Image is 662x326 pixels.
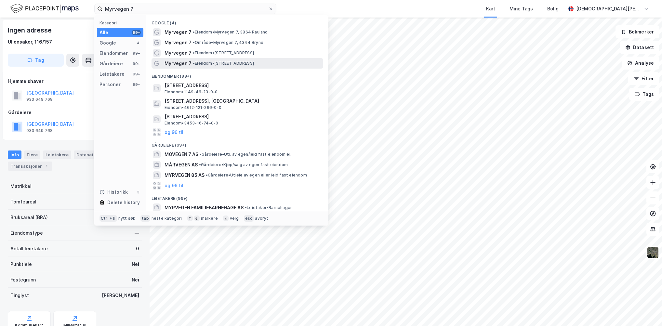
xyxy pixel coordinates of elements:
[199,162,288,167] span: Gårdeiere • Kjøp/salg av egen fast eiendom
[629,88,659,101] button: Tags
[165,171,205,179] span: MYRVEGEN 85 AS
[230,216,239,221] div: velg
[193,50,254,56] span: Eiendom • [STREET_ADDRESS]
[165,39,192,46] span: Myrvegen 7
[8,77,141,85] div: Hjemmelshaver
[201,216,218,221] div: markere
[102,4,268,14] input: Søk på adresse, matrikkel, gårdeiere, leietakere eller personer
[132,61,141,66] div: 99+
[26,97,53,102] div: 933 649 768
[165,82,321,89] span: [STREET_ADDRESS]
[10,198,36,206] div: Tomteareal
[146,15,328,27] div: Google (4)
[8,38,52,46] div: Ullensaker, 116/157
[165,59,192,67] span: Myrvegen 7
[193,30,268,35] span: Eiendom • Myrvegen 7, 3864 Rauland
[99,60,123,68] div: Gårdeiere
[193,40,195,45] span: •
[165,97,321,105] span: [STREET_ADDRESS], [GEOGRAPHIC_DATA]
[193,61,195,66] span: •
[132,30,141,35] div: 99+
[8,109,141,116] div: Gårdeiere
[99,49,128,57] div: Eiendommer
[140,215,150,222] div: tab
[146,69,328,80] div: Eiendommer (99+)
[193,50,195,55] span: •
[165,150,198,158] span: MOVEGEN 7 AS
[10,3,79,14] img: logo.f888ab2527a4732fd821a326f86c7f29.svg
[245,205,247,210] span: •
[206,173,208,177] span: •
[620,41,659,54] button: Datasett
[165,49,192,57] span: Myrvegen 7
[135,229,139,237] div: —
[132,260,139,268] div: Nei
[200,152,291,157] span: Gårdeiere • Utl. av egen/leid fast eiendom el.
[647,246,659,259] img: 9k=
[10,276,36,284] div: Festegrunn
[74,150,98,159] div: Datasett
[43,150,71,159] div: Leietakere
[136,189,141,195] div: 3
[24,150,40,159] div: Eiere
[165,204,244,212] span: MYRVEGEN FAMILIEBARNEHAGE AS
[165,105,221,110] span: Eiendom • 4612-121-266-0-0
[193,40,263,45] span: Område • Myrvegen 7, 4344 Bryne
[10,229,43,237] div: Eiendomstype
[132,72,141,77] div: 99+
[136,245,139,253] div: 0
[10,214,48,221] div: Bruksareal (BRA)
[99,81,121,88] div: Personer
[165,113,321,121] span: [STREET_ADDRESS]
[146,191,328,202] div: Leietakere (99+)
[510,5,533,13] div: Mine Tags
[136,40,141,46] div: 4
[99,70,125,78] div: Leietakere
[193,61,254,66] span: Eiendom • [STREET_ADDRESS]
[99,215,117,222] div: Ctrl + k
[255,216,268,221] div: avbryt
[43,163,50,169] div: 1
[132,276,139,284] div: Nei
[26,128,53,133] div: 933 649 768
[132,82,141,87] div: 99+
[628,72,659,85] button: Filter
[10,245,48,253] div: Antall leietakere
[206,173,307,178] span: Gårdeiere • Utleie av egen eller leid fast eiendom
[132,51,141,56] div: 99+
[99,20,143,25] div: Kategori
[8,25,53,35] div: Ingen adresse
[245,205,292,210] span: Leietaker • Barnehager
[200,152,202,157] span: •
[8,150,21,159] div: Info
[8,54,64,67] button: Tag
[8,162,52,171] div: Transaksjoner
[576,5,641,13] div: [DEMOGRAPHIC_DATA][PERSON_NAME]
[146,137,328,149] div: Gårdeiere (99+)
[152,216,182,221] div: neste kategori
[99,29,108,36] div: Alle
[165,121,218,126] span: Eiendom • 3453-16-74-0-0
[629,295,662,326] iframe: Chat Widget
[165,161,198,169] span: MÅRVEGEN AS
[165,182,183,189] button: og 96 til
[10,182,32,190] div: Matrikkel
[199,162,201,167] span: •
[486,5,495,13] div: Kart
[193,30,195,34] span: •
[118,216,136,221] div: nytt søk
[165,128,183,136] button: og 96 til
[244,215,254,222] div: esc
[10,260,32,268] div: Punktleie
[102,292,139,299] div: [PERSON_NAME]
[10,292,29,299] div: Tinglyst
[99,39,116,47] div: Google
[547,5,559,13] div: Bolig
[165,89,218,95] span: Eiendom • 1149-46-23-0-0
[622,57,659,70] button: Analyse
[616,25,659,38] button: Bokmerker
[99,188,128,196] div: Historikk
[107,199,140,206] div: Delete history
[165,28,192,36] span: Myrvegen 7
